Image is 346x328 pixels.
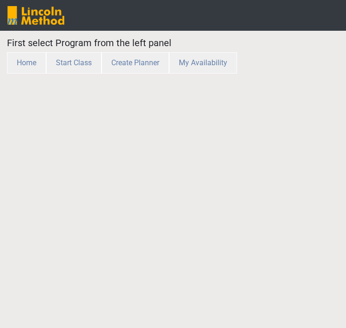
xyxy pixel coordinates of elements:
[46,58,102,67] a: Start Class
[169,52,237,74] button: My Availability
[7,6,64,25] img: SGY6awQAAAABJRU5ErkJggg==
[169,58,237,67] a: My Availability
[102,52,169,74] button: Create Planner
[7,52,46,74] button: Home
[102,58,169,67] a: Create Planner
[46,52,102,74] button: Start Class
[7,58,46,67] a: Home
[7,37,339,48] h5: First select Program from the left panel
